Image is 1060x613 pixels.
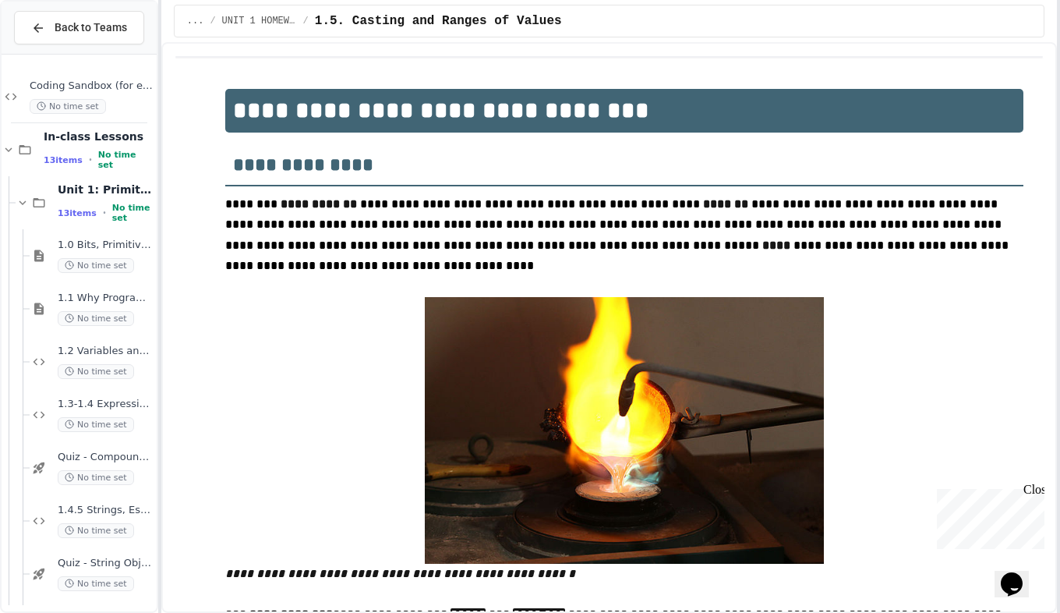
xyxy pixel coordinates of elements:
[303,15,309,27] span: /
[58,182,154,197] span: Unit 1: Primitive Types
[58,557,154,570] span: Quiz - String Objects: Concatenation, Literals, and More
[58,576,134,591] span: No time set
[58,398,154,411] span: 1.3-1.4 Expressions and Assignment
[103,207,106,219] span: •
[187,15,204,27] span: ...
[58,345,154,358] span: 1.2 Variables and Data Types
[44,155,83,165] span: 13 items
[55,19,127,36] span: Back to Teams
[112,203,154,223] span: No time set
[315,12,562,30] span: 1.5. Casting and Ranges of Values
[30,80,154,93] span: Coding Sandbox (for experimenting)
[44,129,154,144] span: In-class Lessons
[58,364,134,379] span: No time set
[58,311,134,326] span: No time set
[6,6,108,99] div: Chat with us now!Close
[931,483,1044,549] iframe: chat widget
[222,15,297,27] span: UNIT 1 HOMEWORK (DUE BEFORE UNIT 1 TEST)
[58,208,97,218] span: 13 items
[58,292,154,305] span: 1.1 Why Programming? Why [GEOGRAPHIC_DATA]?
[58,417,134,432] span: No time set
[58,470,134,485] span: No time set
[210,15,215,27] span: /
[98,150,154,170] span: No time set
[30,99,106,114] span: No time set
[89,154,92,166] span: •
[14,11,144,44] button: Back to Teams
[58,258,134,273] span: No time set
[58,239,154,252] span: 1.0 Bits, Primitive Data Types, Remainder, PEMDAS
[995,551,1044,597] iframe: chat widget
[58,523,134,538] span: No time set
[58,504,154,517] span: 1.4.5 Strings, Escape Characters, and [PERSON_NAME]
[58,451,154,464] span: Quiz - Compound assignment operators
